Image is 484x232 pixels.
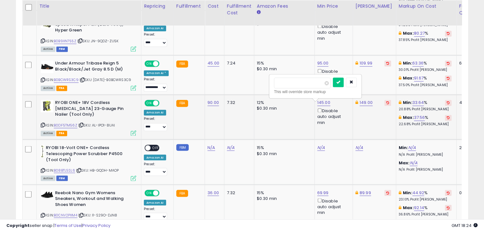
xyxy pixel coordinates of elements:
[176,3,202,10] div: Fulfillment
[399,60,452,72] div: %
[144,154,166,160] div: Amazon AI
[176,100,188,107] small: FBA
[399,38,452,42] p: 37.85% Profit [PERSON_NAME]
[414,75,424,81] a: 91.67
[399,107,452,112] p: 20.88% Profit [PERSON_NAME]
[145,190,153,195] span: ON
[257,190,310,195] div: 15%
[408,144,416,151] a: N/A
[399,83,452,87] p: 37.50% Profit [PERSON_NAME]
[410,160,417,166] a: N/A
[399,167,452,172] p: N/A Profit [PERSON_NAME]
[41,145,44,157] img: 21KYO9qz1aL._SL40_.jpg
[46,145,123,164] b: RYOBI 18-Volt ONE+ Cordless Telescoping Power Scrubber P4500 (Tool Only)
[41,60,136,90] div: ASIN:
[403,30,414,36] b: Max:
[399,68,452,72] p: 30.01% Profit [PERSON_NAME]
[360,99,373,106] a: 149.00
[403,114,414,120] b: Max:
[403,75,414,81] b: Max:
[317,23,348,41] div: Disable auto adjust min
[55,190,132,209] b: Reebok Nano Gym Womens Sneakers, Workout and Walking Shoes Women
[158,190,169,195] span: OFF
[403,204,414,210] b: Max:
[41,16,136,51] div: ASIN:
[6,222,30,229] strong: Copyright
[317,99,330,106] a: 145.00
[257,3,312,10] div: Amazon Fees
[399,100,452,112] div: %
[56,46,68,52] span: FBM
[403,189,412,195] b: Min:
[257,145,310,150] div: 15%
[207,3,221,10] div: Cost
[158,100,169,106] span: OFF
[82,222,110,229] a: Privacy Policy
[399,190,452,201] div: %
[144,162,169,176] div: Preset:
[227,100,249,106] div: 7.32
[41,60,53,73] img: 31Jtt2ia4dL._SL40_.jpg
[54,38,76,44] a: B0B9XN755Z
[399,160,410,166] b: Max:
[317,197,348,215] div: Disable auto adjust min
[144,117,169,131] div: Preset:
[399,3,454,10] div: Markup on Cost
[355,144,363,151] a: N/A
[144,110,166,115] div: Amazon AI
[54,123,77,128] a: B0DF5TM56Z
[399,144,408,150] b: Min:
[144,200,166,205] div: Amazon AI
[56,175,68,181] span: FBM
[414,204,424,211] a: 92.14
[274,89,357,95] div: This will override store markup
[227,3,251,16] div: Fulfillment Cost
[399,122,452,126] p: 22.68% Profit [PERSON_NAME]
[41,131,55,136] span: All listings currently available for purchase on Amazon
[257,100,310,106] div: 12%
[403,60,412,66] b: Min:
[257,151,310,156] div: $0.30 min
[257,66,310,72] div: $0.30 min
[54,77,79,83] a: B0BCWRS3C9
[176,144,189,151] small: FBM
[54,222,81,229] a: Terms of Use
[54,212,77,218] a: B0CNV2PXM4
[144,207,169,221] div: Preset:
[257,106,310,111] div: $0.30 min
[145,100,153,106] span: ON
[41,100,136,135] div: ASIN:
[227,60,249,66] div: 7.24
[360,60,372,66] a: 109.99
[80,77,131,82] span: | SKU: [DATE]-B0BCWRS3C9
[459,100,479,106] div: 4
[459,60,479,66] div: 6
[144,25,166,31] div: Amazon AI
[41,190,53,199] img: 31JCjsUIpRL._SL40_.jpg
[227,190,249,195] div: 7.32
[399,205,452,216] div: %
[412,60,424,66] a: 63.36
[207,60,219,66] a: 45.00
[317,60,329,66] a: 95.00
[54,167,75,173] a: B08BTL5SL6
[317,107,348,126] div: Disable auto adjust min
[56,85,67,91] span: FBA
[78,212,117,217] span: | SKU: I1-S29O-DJN8
[459,190,479,195] div: 0
[55,100,132,119] b: RYOBI ONE+ 18V Cordless [MEDICAL_DATA] 23-Gauge Pin Nailer (Tool Only)
[414,30,425,37] a: 80.27
[207,99,219,106] a: 90.00
[144,32,169,47] div: Preset:
[41,46,55,52] span: All listings currently available for purchase on Amazon
[144,77,169,92] div: Preset:
[360,189,371,196] a: 89.99
[144,3,171,10] div: Repricing
[77,38,118,44] span: | SKU: JN-9QDZ-ZU5K
[176,190,188,197] small: FBA
[56,131,67,136] span: FBA
[158,61,169,66] span: OFF
[41,175,55,181] span: All listings currently available for purchase on Amazon
[459,3,481,16] div: Fulfillable Quantity
[412,99,424,106] a: 33.64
